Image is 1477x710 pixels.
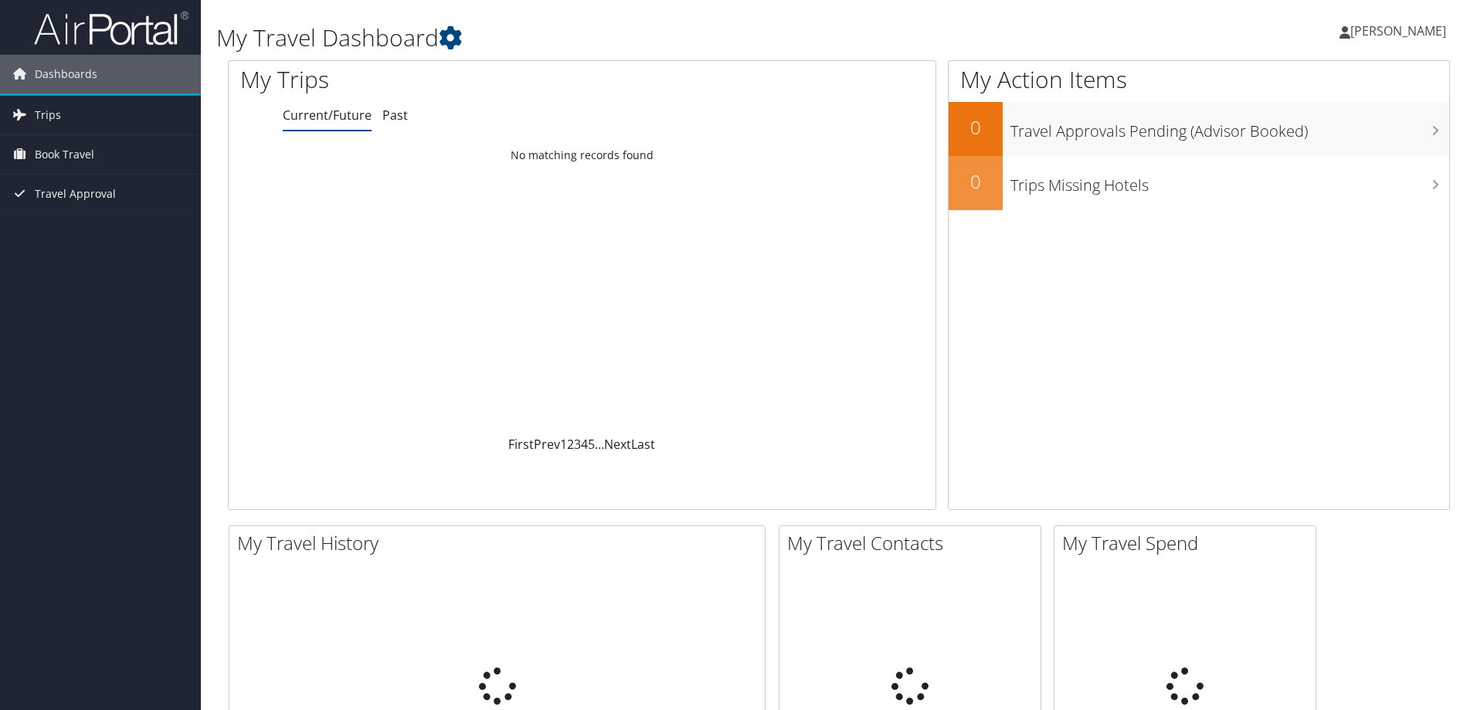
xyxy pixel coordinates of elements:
[560,436,567,453] a: 1
[35,96,61,134] span: Trips
[534,436,560,453] a: Prev
[1010,167,1449,196] h3: Trips Missing Hotels
[283,107,372,124] a: Current/Future
[35,135,94,174] span: Book Travel
[787,530,1041,556] h2: My Travel Contacts
[1350,22,1446,39] span: [PERSON_NAME]
[588,436,595,453] a: 5
[35,175,116,213] span: Travel Approval
[567,436,574,453] a: 2
[574,436,581,453] a: 3
[1010,113,1449,142] h3: Travel Approvals Pending (Advisor Booked)
[216,22,1047,54] h1: My Travel Dashboard
[240,63,630,96] h1: My Trips
[949,168,1003,195] h2: 0
[1062,530,1316,556] h2: My Travel Spend
[1339,8,1462,54] a: [PERSON_NAME]
[35,55,97,93] span: Dashboards
[229,141,935,169] td: No matching records found
[604,436,631,453] a: Next
[631,436,655,453] a: Last
[34,10,188,46] img: airportal-logo.png
[237,530,765,556] h2: My Travel History
[949,114,1003,141] h2: 0
[949,63,1449,96] h1: My Action Items
[949,102,1449,156] a: 0Travel Approvals Pending (Advisor Booked)
[508,436,534,453] a: First
[949,156,1449,210] a: 0Trips Missing Hotels
[581,436,588,453] a: 4
[595,436,604,453] span: …
[382,107,408,124] a: Past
